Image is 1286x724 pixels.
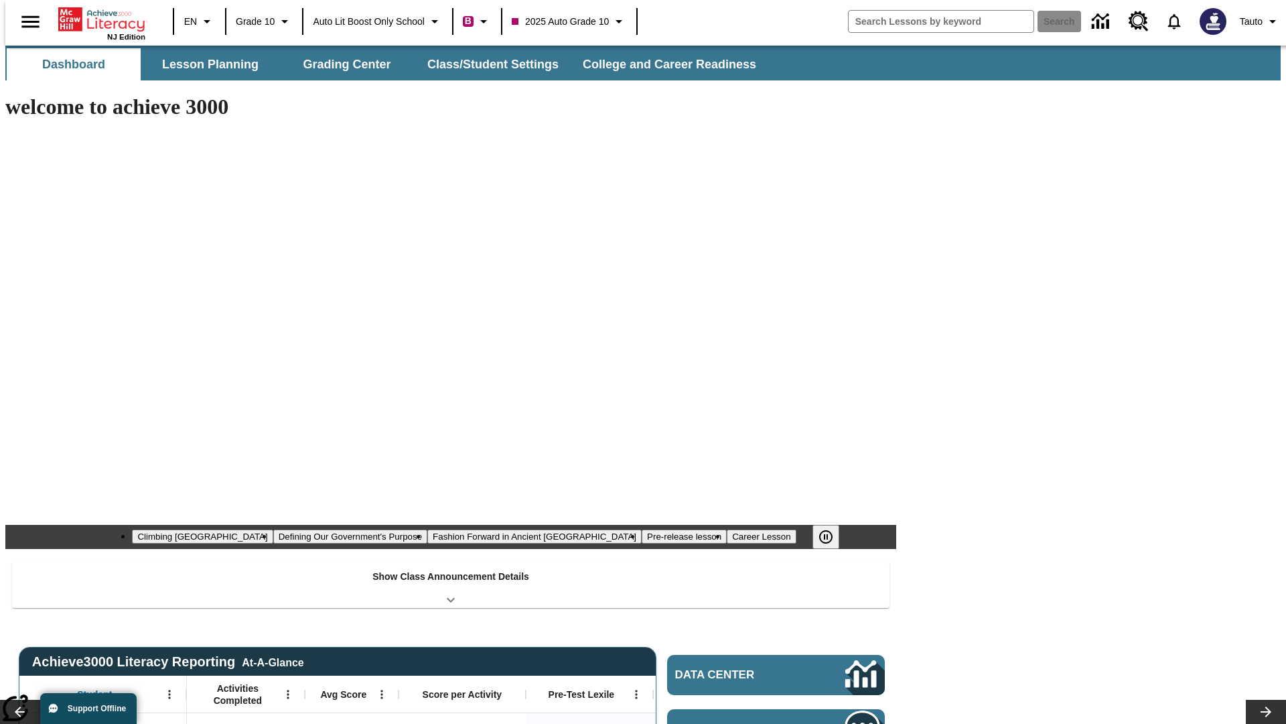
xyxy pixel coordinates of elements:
[236,15,275,29] span: Grade 10
[58,5,145,41] div: Home
[320,688,366,701] span: Avg Score
[626,684,646,705] button: Open Menu
[242,654,303,669] div: At-A-Glance
[457,9,497,34] button: Boost Class color is violet red. Change class color
[812,525,839,549] button: Pause
[107,33,145,41] span: NJ Edition
[280,48,414,80] button: Grading Center
[159,684,180,705] button: Open Menu
[68,704,126,713] span: Support Offline
[812,525,853,549] div: Pause
[178,9,221,34] button: Language: EN, Select a language
[1240,15,1263,29] span: Tauto
[1246,700,1286,724] button: Lesson carousel, Next
[12,562,889,608] div: Show Class Announcement Details
[1157,4,1192,39] a: Notifications
[372,684,392,705] button: Open Menu
[1084,3,1121,40] a: Data Center
[307,9,448,34] button: School: Auto Lit Boost only School, Select your school
[849,11,1033,32] input: search field
[465,13,472,29] span: B
[642,530,727,544] button: Slide 4 Pre-release lesson
[675,668,800,682] span: Data Center
[667,655,885,695] a: Data Center
[273,530,427,544] button: Slide 2 Defining Our Government's Purpose
[1234,9,1286,34] button: Profile/Settings
[5,95,896,119] h1: welcome to achieve 3000
[7,48,141,80] button: Dashboard
[727,530,796,544] button: Slide 5 Career Lesson
[506,9,632,34] button: Class: 2025 Auto Grade 10, Select your class
[184,15,197,29] span: EN
[5,48,768,80] div: SubNavbar
[549,688,615,701] span: Pre-Test Lexile
[572,48,767,80] button: College and Career Readiness
[1121,3,1157,40] a: Resource Center, Will open in new tab
[77,688,112,701] span: Student
[58,6,145,33] a: Home
[313,15,425,29] span: Auto Lit Boost only School
[11,2,50,42] button: Open side menu
[372,570,529,584] p: Show Class Announcement Details
[512,15,609,29] span: 2025 Auto Grade 10
[230,9,298,34] button: Grade: Grade 10, Select a grade
[417,48,569,80] button: Class/Student Settings
[132,530,273,544] button: Slide 1 Climbing Mount Tai
[5,46,1281,80] div: SubNavbar
[1200,8,1226,35] img: Avatar
[40,693,137,724] button: Support Offline
[278,684,298,705] button: Open Menu
[427,530,642,544] button: Slide 3 Fashion Forward in Ancient Rome
[32,654,304,670] span: Achieve3000 Literacy Reporting
[194,682,282,707] span: Activities Completed
[1192,4,1234,39] button: Select a new avatar
[423,688,502,701] span: Score per Activity
[143,48,277,80] button: Lesson Planning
